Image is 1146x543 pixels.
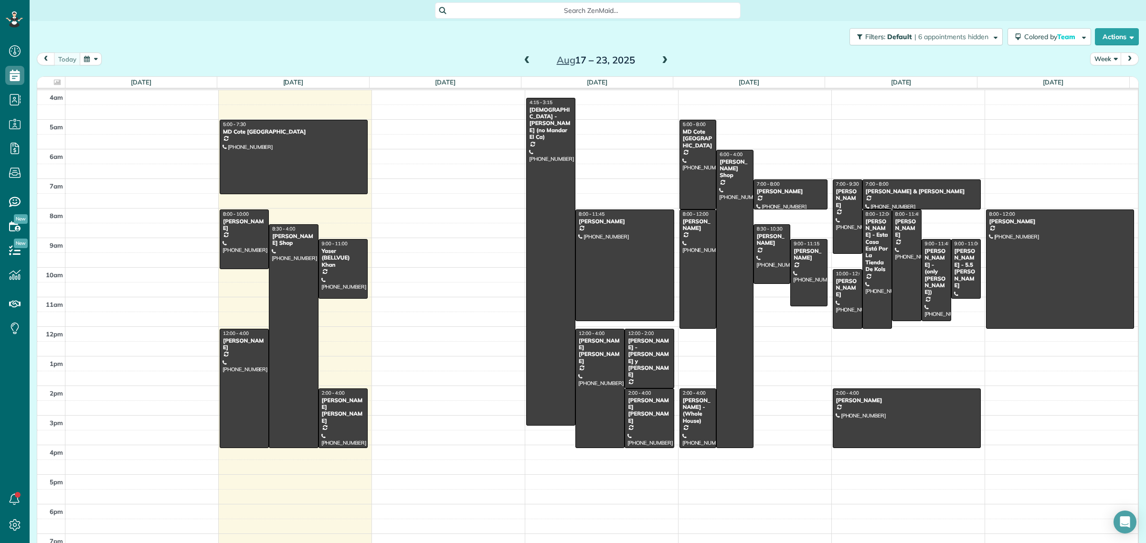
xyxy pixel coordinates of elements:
span: 8:00 - 12:00 [683,211,709,217]
a: [DATE] [891,78,912,86]
button: next [1121,52,1139,65]
span: Team [1057,32,1077,41]
span: 8:00 - 11:45 [579,211,605,217]
span: 8am [50,212,63,219]
span: 9:00 - 11:15 [794,240,819,247]
button: prev [37,52,55,65]
div: [PERSON_NAME] [836,188,859,209]
span: Aug [557,54,575,66]
div: [PERSON_NAME] [793,248,824,261]
div: [PERSON_NAME] [578,218,671,225]
button: Filters: Default | 6 appointments hidden [849,28,1003,45]
span: 8:00 - 11:45 [895,211,921,217]
div: [PERSON_NAME] [756,188,825,195]
span: 2:00 - 4:00 [628,390,651,396]
div: [PERSON_NAME] [895,218,919,239]
a: [DATE] [587,78,607,86]
span: 6pm [50,508,63,515]
span: 5am [50,123,63,131]
a: [DATE] [739,78,759,86]
div: [PERSON_NAME] [989,218,1131,225]
button: today [54,52,81,65]
span: Default [887,32,913,41]
span: 9:00 - 11:00 [955,240,980,247]
div: [DEMOGRAPHIC_DATA] - [PERSON_NAME] (no Mandar El Ca) [529,106,573,141]
div: [PERSON_NAME] [836,278,859,298]
span: 8:30 - 10:30 [757,226,783,232]
span: 10am [46,271,63,279]
div: [PERSON_NAME] [PERSON_NAME] [578,337,622,365]
div: Yaser (BELLVUE) Khan [321,248,365,268]
span: 8:00 - 12:00 [866,211,891,217]
span: Colored by [1024,32,1079,41]
a: [DATE] [283,78,304,86]
span: 9am [50,241,63,249]
div: [PERSON_NAME] [223,337,266,351]
button: Week [1090,52,1122,65]
div: [PERSON_NAME] [223,218,266,232]
span: New [14,239,28,248]
div: [PERSON_NAME] - (Whole House) [682,397,713,425]
div: [PERSON_NAME] [836,397,978,404]
span: 6am [50,153,63,160]
span: 7am [50,182,63,190]
div: Open Intercom Messenger [1114,511,1136,533]
span: 10:00 - 12:00 [836,271,865,277]
div: [PERSON_NAME] [PERSON_NAME] [321,397,365,425]
div: [PERSON_NAME] - [PERSON_NAME] y [PERSON_NAME] [627,337,671,378]
span: 8:30 - 4:00 [272,226,295,232]
span: 3pm [50,419,63,427]
span: 7:00 - 9:30 [836,181,859,187]
span: 11am [46,301,63,308]
span: 8:00 - 10:00 [223,211,249,217]
span: 9:00 - 11:00 [322,240,348,247]
h2: 17 – 23, 2025 [536,55,656,65]
span: 12:00 - 4:00 [223,330,249,336]
div: MD Cote [GEOGRAPHIC_DATA] [682,128,713,149]
a: [DATE] [435,78,456,86]
span: Filters: [865,32,885,41]
span: 12:00 - 4:00 [579,330,605,336]
div: [PERSON_NAME] - Esta Casa Está Por La Tienda De Kols [865,218,889,273]
div: [PERSON_NAME] - 5.5 [PERSON_NAME] [954,248,978,289]
span: 1pm [50,360,63,367]
div: MD Cote [GEOGRAPHIC_DATA] [223,128,365,135]
button: Colored byTeam [1008,28,1091,45]
div: [PERSON_NAME] [PERSON_NAME] [627,397,671,425]
span: 5:00 - 8:00 [683,121,706,127]
span: 6:00 - 4:00 [720,151,743,157]
div: [PERSON_NAME] [756,233,787,247]
span: 12:00 - 2:00 [628,330,654,336]
span: 2:00 - 4:00 [836,390,859,396]
div: [PERSON_NAME] Shop [719,158,750,179]
a: Filters: Default | 6 appointments hidden [845,28,1003,45]
div: [PERSON_NAME] - (only [PERSON_NAME]) [924,248,948,296]
span: | 6 appointments hidden [914,32,988,41]
span: 2pm [50,389,63,397]
span: New [14,214,28,224]
span: 4:15 - 3:15 [530,99,552,105]
span: 7:00 - 8:00 [757,181,780,187]
a: [DATE] [1043,78,1063,86]
span: 4am [50,94,63,101]
span: 12pm [46,330,63,338]
div: [PERSON_NAME] Shop [272,233,315,247]
div: [PERSON_NAME] [682,218,713,232]
span: 9:00 - 11:45 [925,240,951,247]
button: Actions [1095,28,1139,45]
span: 2:00 - 4:00 [322,390,345,396]
span: 5pm [50,478,63,486]
div: [PERSON_NAME] & [PERSON_NAME] [865,188,978,195]
span: 4pm [50,449,63,456]
a: [DATE] [131,78,151,86]
span: 7:00 - 8:00 [866,181,889,187]
span: 5:00 - 7:30 [223,121,246,127]
span: 8:00 - 12:00 [989,211,1015,217]
span: 2:00 - 4:00 [683,390,706,396]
